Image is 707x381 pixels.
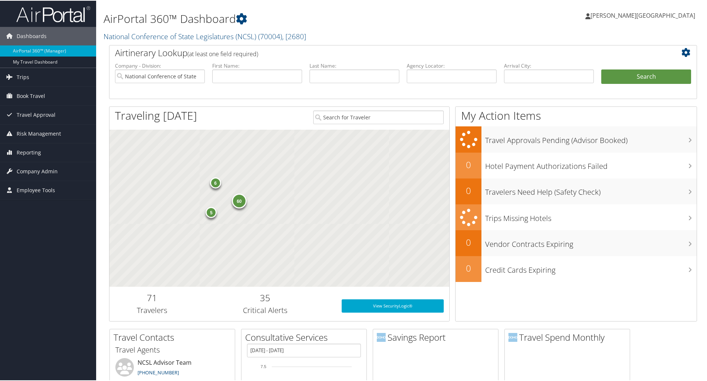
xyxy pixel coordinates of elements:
[456,158,481,170] h2: 0
[115,291,189,303] h2: 71
[17,161,58,180] span: Company Admin
[17,180,55,199] span: Employee Tools
[456,204,697,230] a: Trips Missing Hotels
[456,178,697,204] a: 0Travelers Need Help (Safety Check)
[104,10,503,26] h1: AirPortal 360™ Dashboard
[138,368,179,375] a: [PHONE_NUMBER]
[485,157,697,171] h3: Hotel Payment Authorizations Failed
[210,177,221,188] div: 6
[200,291,331,303] h2: 35
[456,152,697,178] a: 0Hotel Payment Authorizations Failed
[456,126,697,152] a: Travel Approvals Pending (Advisor Booked)
[309,61,399,69] label: Last Name:
[485,209,697,223] h3: Trips Missing Hotels
[377,332,386,341] img: domo-logo.png
[17,26,47,45] span: Dashboards
[456,261,481,274] h2: 0
[115,61,205,69] label: Company - Division:
[407,61,497,69] label: Agency Locator:
[16,5,90,22] img: airportal-logo.png
[206,206,217,217] div: 5
[258,31,282,41] span: ( 70004 )
[115,107,197,123] h1: Traveling [DATE]
[508,330,630,343] h2: Travel Spend Monthly
[115,46,642,58] h2: Airtinerary Lookup
[313,110,444,123] input: Search for Traveler
[456,235,481,248] h2: 0
[104,31,306,41] a: National Conference of State Legislatures (NCSL)
[485,261,697,275] h3: Credit Cards Expiring
[231,193,246,208] div: 60
[115,344,229,354] h3: Travel Agents
[114,330,235,343] h2: Travel Contacts
[504,61,594,69] label: Arrival City:
[485,183,697,197] h3: Travelers Need Help (Safety Check)
[456,107,697,123] h1: My Action Items
[585,4,703,26] a: [PERSON_NAME][GEOGRAPHIC_DATA]
[485,131,697,145] h3: Travel Approvals Pending (Advisor Booked)
[187,49,258,57] span: (at least one field required)
[601,69,691,84] button: Search
[115,305,189,315] h3: Travelers
[17,105,55,123] span: Travel Approval
[245,330,366,343] h2: Consultative Services
[591,11,695,19] span: [PERSON_NAME][GEOGRAPHIC_DATA]
[17,124,61,142] span: Risk Management
[212,61,302,69] label: First Name:
[377,330,498,343] h2: Savings Report
[456,229,697,255] a: 0Vendor Contracts Expiring
[508,332,517,341] img: domo-logo.png
[17,86,45,105] span: Book Travel
[282,31,306,41] span: , [ 2680 ]
[342,299,444,312] a: View SecurityLogic®
[17,143,41,161] span: Reporting
[17,67,29,86] span: Trips
[261,364,266,368] tspan: 7.5
[456,255,697,281] a: 0Credit Cards Expiring
[200,305,331,315] h3: Critical Alerts
[485,235,697,249] h3: Vendor Contracts Expiring
[456,184,481,196] h2: 0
